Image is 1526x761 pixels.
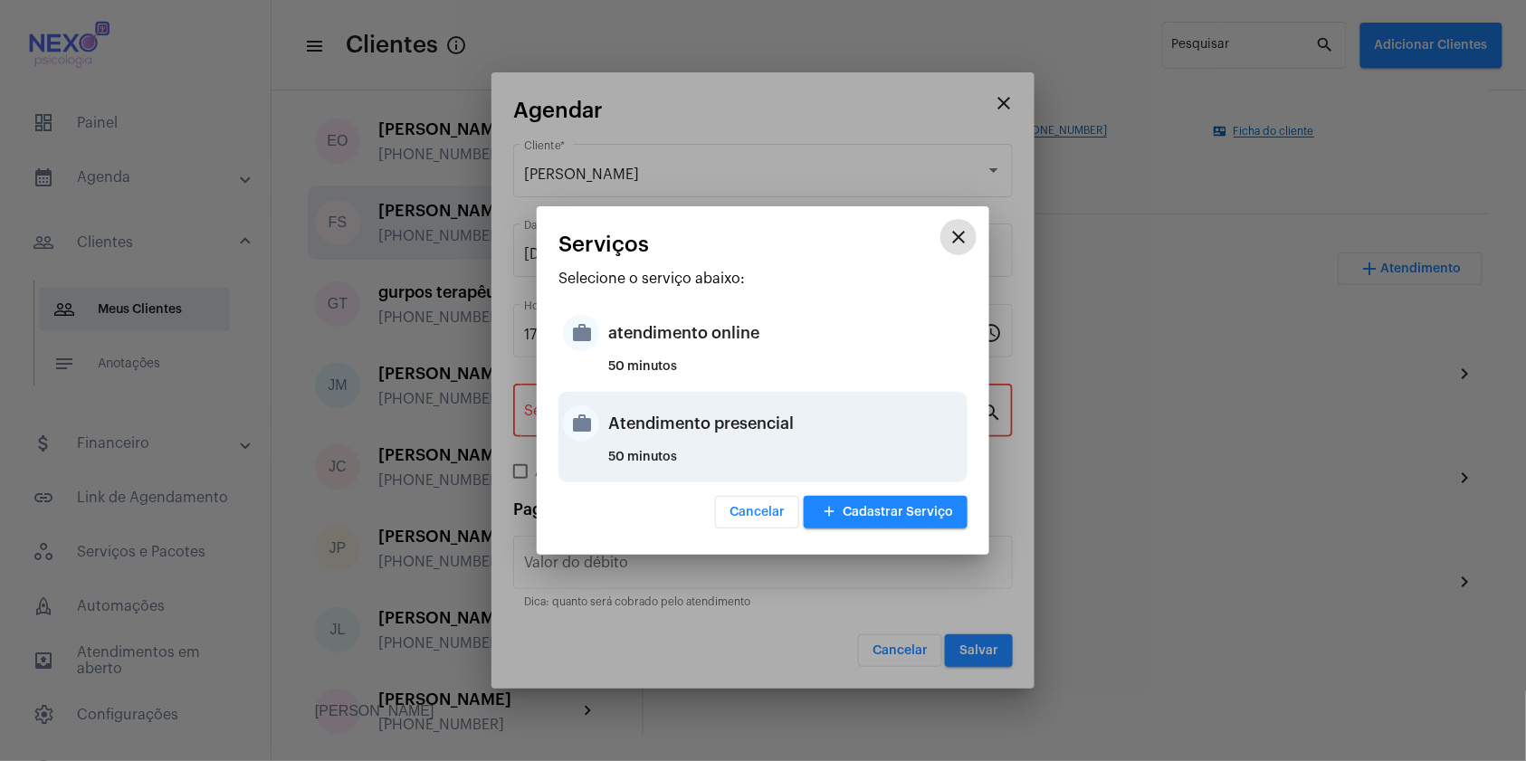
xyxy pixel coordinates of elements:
mat-icon: work [563,405,599,442]
button: Cadastrar Serviço [804,496,968,528]
mat-icon: close [948,226,969,248]
mat-icon: add [818,500,840,525]
span: Cancelar [730,506,785,518]
div: 50 minutos [608,451,963,478]
p: Selecione o serviço abaixo: [558,271,968,287]
div: Atendimento presencial [608,396,963,451]
div: atendimento online [608,306,963,360]
button: Cancelar [715,496,799,528]
span: Serviços [558,233,649,256]
div: 50 minutos [608,360,963,387]
span: Cadastrar Serviço [818,506,953,518]
mat-icon: work [563,315,599,351]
